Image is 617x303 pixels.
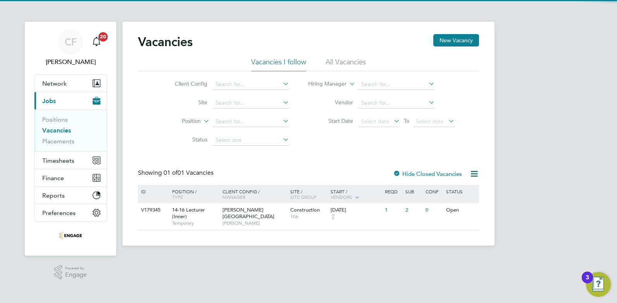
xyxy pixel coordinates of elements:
span: Finance [42,174,64,182]
div: Client Config / [221,185,288,203]
label: Hiring Manager [302,80,346,88]
div: Conf [424,185,444,198]
span: Manager [222,194,245,200]
input: Search for... [213,116,289,127]
div: V179345 [139,203,166,217]
li: All Vacancies [326,57,366,71]
span: Vendors [331,194,352,200]
label: Site [163,99,207,106]
button: Open Resource Center, 3 new notifications [586,272,611,297]
label: Position [156,117,201,125]
input: Select one [213,135,289,146]
div: ID [139,185,166,198]
div: Jobs [34,109,107,151]
span: Timesheets [42,157,74,164]
button: Preferences [34,204,107,221]
a: Placements [42,138,74,145]
span: 01 Vacancies [164,169,214,177]
div: 1 [383,203,403,217]
span: [PERSON_NAME] [222,220,286,226]
input: Search for... [358,79,435,90]
div: Position / [166,185,221,203]
a: Positions [42,116,68,123]
label: Client Config [163,80,207,87]
button: Reports [34,187,107,204]
div: 2 [403,203,424,217]
img: omniapeople-logo-retina.png [59,229,82,242]
h2: Vacancies [138,34,193,50]
span: 01 of [164,169,178,177]
span: Jobs [42,97,56,105]
span: 20 [98,32,108,41]
label: Status [163,136,207,143]
li: Vacancies I follow [251,57,306,71]
span: Site Group [290,194,317,200]
span: Powered by [65,265,87,272]
span: 14-16 Lecturer (Inner) [172,207,205,220]
div: [DATE] [331,207,381,213]
span: [PERSON_NAME][GEOGRAPHIC_DATA] [222,207,274,220]
input: Search for... [213,79,289,90]
button: Jobs [34,92,107,109]
a: CF[PERSON_NAME] [34,29,107,67]
input: Search for... [213,98,289,108]
label: Start Date [308,117,353,124]
span: Cam Fisher [34,57,107,67]
label: Vendor [308,99,353,106]
button: Network [34,75,107,92]
span: Engage [65,272,87,278]
a: Go to home page [34,229,107,242]
span: Reports [42,192,65,199]
a: Powered byEngage [54,265,87,280]
div: Status [444,185,478,198]
button: Finance [34,169,107,186]
div: 3 [586,277,589,288]
a: 20 [89,29,104,54]
span: CF [65,37,77,47]
div: 0 [424,203,444,217]
span: Network [42,80,67,87]
div: Reqd [383,185,403,198]
span: 7 [331,213,336,220]
span: Select date [361,118,389,125]
label: Hide Closed Vacancies [393,170,462,177]
span: Select date [416,118,444,125]
span: Preferences [42,209,76,217]
span: Type [172,194,183,200]
button: New Vacancy [433,34,479,46]
span: Construction [290,207,320,213]
nav: Main navigation [25,22,116,256]
a: Vacancies [42,127,71,134]
div: Sub [403,185,424,198]
div: Site / [288,185,329,203]
span: To [402,116,412,126]
span: Temporary [172,220,219,226]
input: Search for... [358,98,435,108]
span: 106 [290,213,327,220]
button: Timesheets [34,152,107,169]
div: Open [444,203,478,217]
div: Showing [138,169,215,177]
div: Start / [329,185,383,204]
